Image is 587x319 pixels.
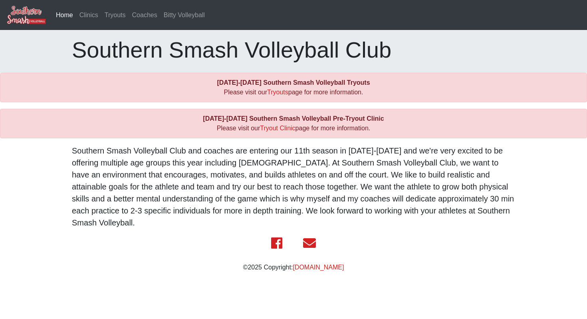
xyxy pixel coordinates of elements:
h1: Southern Smash Volleyball Club [72,36,515,63]
a: [DOMAIN_NAME] [293,264,344,271]
a: Bitty Volleyball [161,7,208,23]
a: Coaches [129,7,161,23]
a: Clinics [76,7,101,23]
a: Tryout Clinic [260,125,295,132]
a: Tryouts [101,7,129,23]
img: Southern Smash Volleyball [6,5,46,25]
b: [DATE]-[DATE] Southern Smash Volleyball Pre-Tryout Clinic [203,115,384,122]
a: Home [53,7,76,23]
b: [DATE]-[DATE] Southern Smash Volleyball Tryouts [217,79,370,86]
p: Southern Smash Volleyball Club and coaches are entering our 11th season in [DATE]-[DATE] and we'r... [72,145,515,229]
a: Tryouts [267,89,288,96]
